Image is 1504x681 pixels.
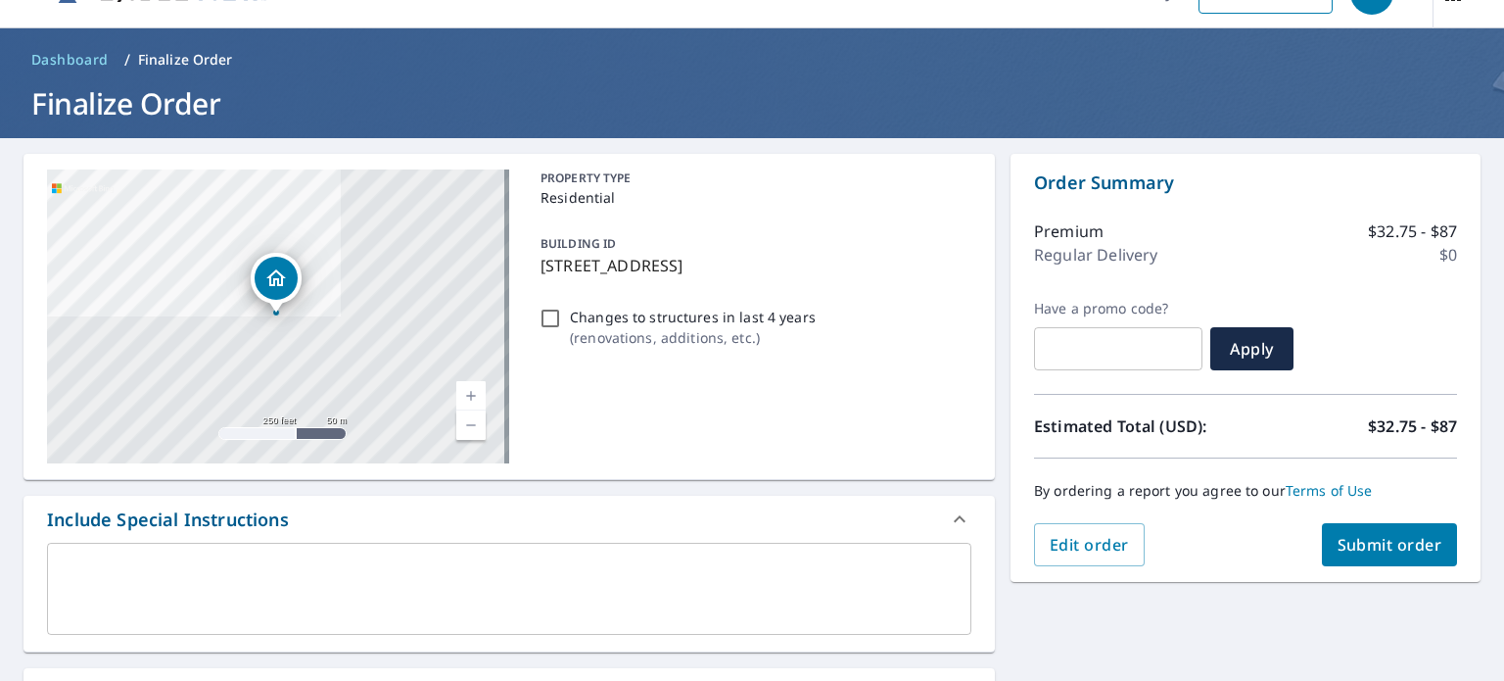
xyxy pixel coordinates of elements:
span: Apply [1226,338,1278,360]
p: ( renovations, additions, etc. ) [570,327,816,348]
button: Edit order [1034,523,1145,566]
p: Changes to structures in last 4 years [570,307,816,327]
span: Edit order [1050,534,1129,556]
label: Have a promo code? [1034,300,1202,317]
div: Include Special Instructions [47,507,289,533]
span: Submit order [1338,534,1442,556]
a: Current Level 17, Zoom Out [456,411,486,440]
button: Submit order [1322,523,1458,566]
span: Dashboard [31,50,109,70]
a: Dashboard [23,44,117,75]
div: Include Special Instructions [23,496,995,543]
p: BUILDING ID [540,235,616,252]
a: Terms of Use [1286,481,1373,500]
p: Estimated Total (USD): [1034,414,1245,438]
p: Residential [540,187,963,208]
p: Regular Delivery [1034,243,1157,267]
button: Apply [1210,327,1293,370]
p: Premium [1034,219,1104,243]
p: Order Summary [1034,170,1457,196]
p: Finalize Order [138,50,233,70]
p: $32.75 - $87 [1368,414,1457,438]
li: / [124,48,130,72]
p: $0 [1439,243,1457,267]
nav: breadcrumb [23,44,1480,75]
p: [STREET_ADDRESS] [540,254,963,277]
p: By ordering a report you agree to our [1034,482,1457,500]
div: Dropped pin, building 1, Residential property, 1107 Silver Creek Dr Sherwood, AR 72120 [251,253,302,314]
p: PROPERTY TYPE [540,170,963,187]
a: Current Level 17, Zoom In [456,381,486,411]
h1: Finalize Order [23,83,1480,123]
p: $32.75 - $87 [1368,219,1457,243]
